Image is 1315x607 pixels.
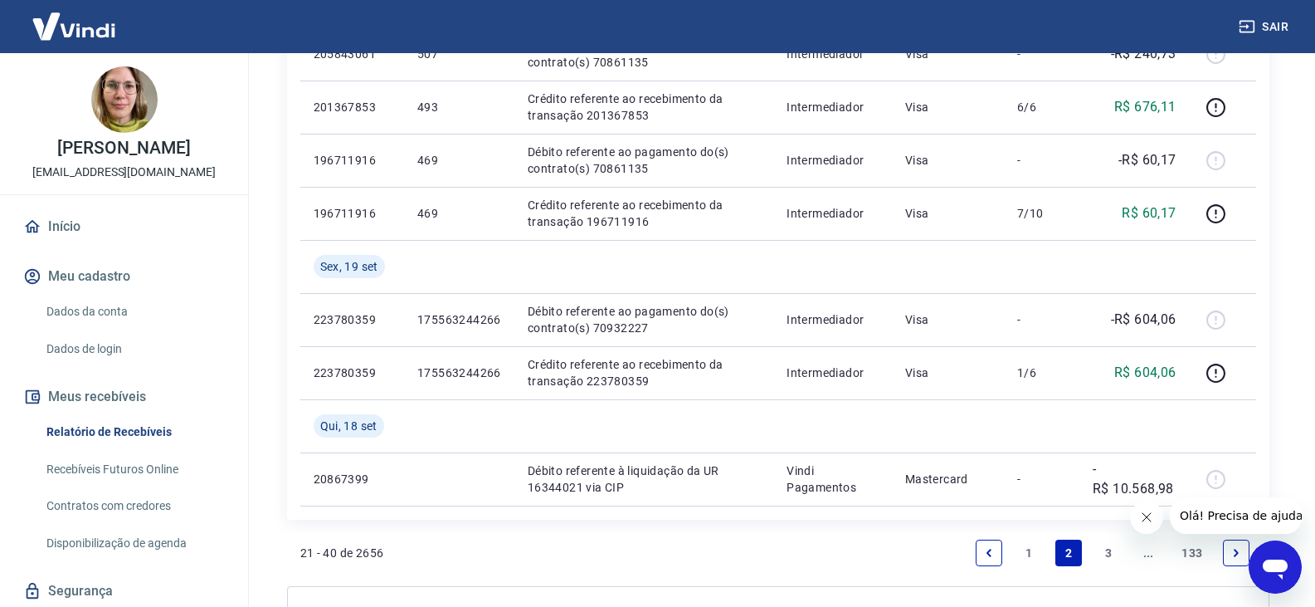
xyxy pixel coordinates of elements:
[1130,501,1163,534] iframe: Fechar mensagem
[314,152,391,169] p: 196711916
[40,415,228,449] a: Relatório de Recebíveis
[320,258,378,275] span: Sex, 19 set
[1135,540,1162,566] a: Jump forward
[300,545,384,561] p: 21 - 40 de 2656
[40,489,228,523] a: Contratos com credores
[1114,97,1176,117] p: R$ 676,11
[976,540,1002,566] a: Previous page
[1175,540,1209,566] a: Page 133
[528,303,760,336] p: Débito referente ao pagamento do(s) contrato(s) 70932227
[787,205,879,222] p: Intermediador
[787,99,879,115] p: Intermediador
[57,140,190,157] p: [PERSON_NAME]
[528,144,760,177] p: Débito referente ao pagamento do(s) contrato(s) 70861135
[787,463,879,496] p: Vindi Pagamentos
[1249,541,1302,594] iframe: Botão para abrir a janela de mensagens
[20,1,128,51] img: Vindi
[1170,497,1302,534] iframe: Mensagem da empresa
[417,205,501,222] p: 469
[1017,365,1066,381] p: 1/6
[40,526,228,560] a: Disponibilização de agenda
[314,205,391,222] p: 196711916
[417,311,501,328] p: 175563244266
[40,332,228,366] a: Dados de login
[787,46,879,62] p: Intermediador
[1235,12,1295,42] button: Sair
[417,99,501,115] p: 493
[905,46,991,62] p: Visa
[314,311,391,328] p: 223780359
[417,365,501,381] p: 175563244266
[905,152,991,169] p: Visa
[417,152,501,169] p: 469
[320,418,377,434] span: Qui, 18 set
[314,365,391,381] p: 223780359
[314,46,391,62] p: 205843061
[1017,205,1066,222] p: 7/10
[40,453,228,487] a: Recebíveis Futuros Online
[1055,540,1082,566] a: Page 2 is your current page
[20,258,228,295] button: Meu cadastro
[528,37,760,71] p: Débito referente ao pagamento do(s) contrato(s) 70861135
[1017,311,1066,328] p: -
[1017,152,1066,169] p: -
[1017,99,1066,115] p: 6/6
[20,379,228,415] button: Meus recebíveis
[905,99,991,115] p: Visa
[32,164,216,181] p: [EMAIL_ADDRESS][DOMAIN_NAME]
[20,208,228,245] a: Início
[1095,540,1122,566] a: Page 3
[528,197,760,230] p: Crédito referente ao recebimento da transação 196711916
[314,99,391,115] p: 201367853
[528,463,760,496] p: Débito referente à liquidação da UR 16344021 via CIP
[91,66,158,133] img: 87f57c15-88ce-4ef7-9099-1f0b81198928.jpeg
[528,91,760,124] p: Crédito referente ao recebimento da transação 201367853
[1118,150,1176,170] p: -R$ 60,17
[314,471,391,487] p: 20867399
[905,311,991,328] p: Visa
[1111,310,1176,330] p: -R$ 604,06
[1114,363,1176,383] p: R$ 604,06
[1111,44,1176,64] p: -R$ 240,73
[787,152,879,169] p: Intermediador
[905,365,991,381] p: Visa
[528,356,760,389] p: Crédito referente ao recebimento da transação 223780359
[1017,46,1066,62] p: -
[1223,540,1249,566] a: Next page
[1017,471,1066,487] p: -
[1015,540,1042,566] a: Page 1
[905,205,991,222] p: Visa
[10,12,139,25] span: Olá! Precisa de ajuda?
[1122,203,1176,223] p: R$ 60,17
[905,471,991,487] p: Mastercard
[787,365,879,381] p: Intermediador
[40,295,228,329] a: Dados da conta
[1093,459,1176,499] p: -R$ 10.568,98
[787,311,879,328] p: Intermediador
[969,533,1255,573] ul: Pagination
[417,46,501,62] p: 507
